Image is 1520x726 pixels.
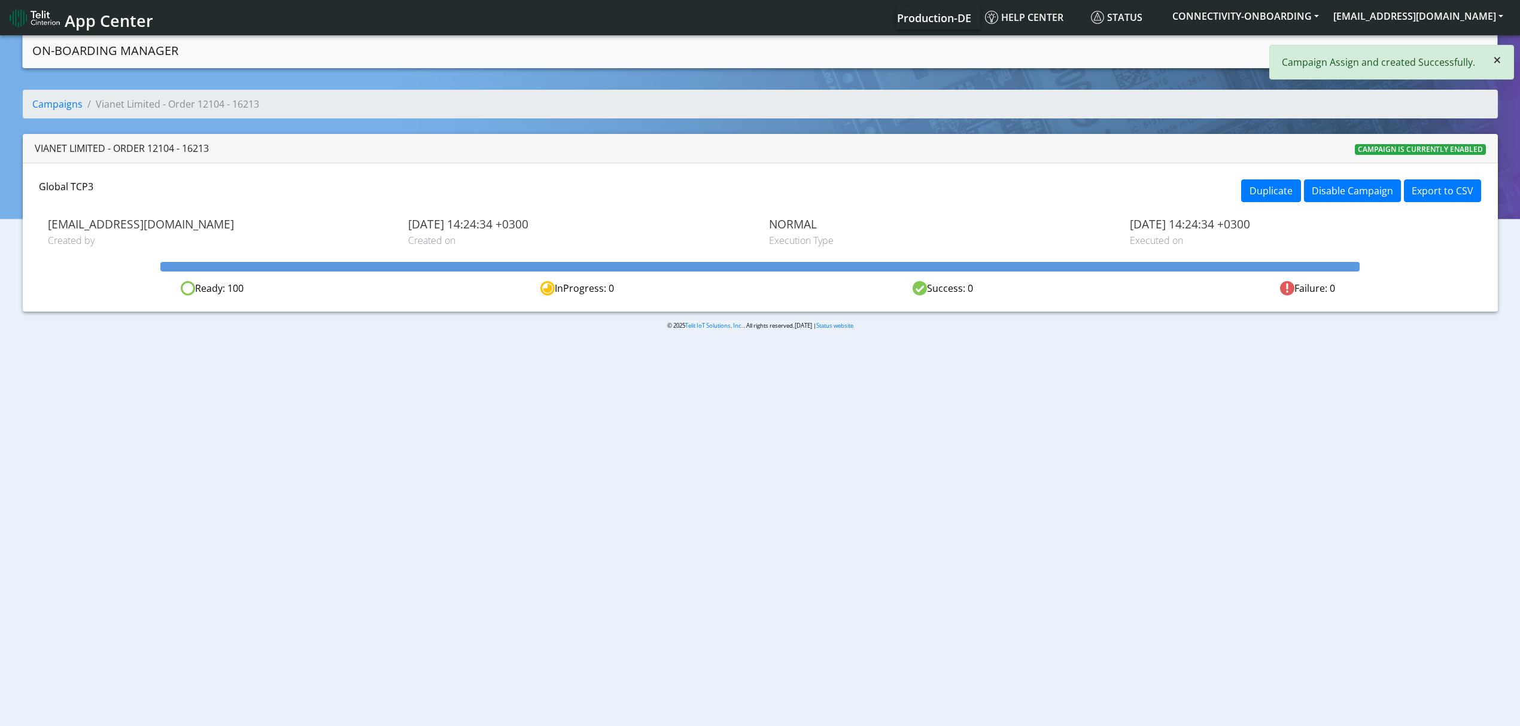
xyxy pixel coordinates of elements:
[1329,38,1393,62] a: Campaigns
[1404,179,1481,202] button: Export to CSV
[1091,11,1142,24] span: Status
[408,233,751,248] span: Created on
[30,281,395,296] div: Ready: 100
[1125,281,1490,296] div: Failure: 0
[1355,144,1486,155] span: Campaign is currently enabled
[32,97,83,111] a: Campaigns
[10,5,151,30] a: App Center
[10,8,60,28] img: logo-telit-cinterion-gw-new.png
[395,281,760,296] div: InProgress: 0
[980,5,1086,29] a: Help center
[1280,281,1294,295] img: fail.svg
[65,10,153,32] span: App Center
[769,233,1112,248] span: Execution Type
[1130,233,1473,248] span: Executed on
[32,39,178,63] a: On-Boarding Manager
[1326,5,1510,27] button: [EMAIL_ADDRESS][DOMAIN_NAME]
[685,322,743,330] a: Telit IoT Solutions, Inc.
[1241,179,1301,202] button: Duplicate
[769,217,1112,231] span: NORMAL
[1481,45,1513,74] button: Close
[985,11,998,24] img: knowledge.svg
[1091,11,1104,24] img: status.svg
[540,281,555,295] img: in-progress.svg
[897,11,971,25] span: Production-DE
[408,217,751,231] span: [DATE] 14:24:34 +0300
[1393,38,1488,62] a: Create campaign
[83,97,259,111] li: Vianet Limited - Order 12104 - 16213
[985,11,1063,24] span: Help center
[23,90,1498,128] nav: breadcrumb
[760,281,1125,296] div: Success: 0
[1282,55,1475,69] p: Campaign Assign and created Successfully.
[896,5,971,29] a: Your current platform instance
[1165,5,1326,27] button: CONNECTIVITY-ONBOARDING
[48,217,391,231] span: [EMAIL_ADDRESS][DOMAIN_NAME]
[30,179,760,205] div: Global TCP3
[181,281,195,295] img: ready.svg
[816,322,853,330] a: Status website
[389,321,1131,330] p: © 2025 . All rights reserved.[DATE] |
[1086,5,1165,29] a: Status
[35,141,209,155] div: Vianet Limited - Order 12104 - 16213
[1493,50,1501,69] span: ×
[913,281,927,295] img: success.svg
[48,233,391,248] span: Created by
[1304,179,1401,202] button: Disable Campaign
[1130,217,1473,231] span: [DATE] 14:24:34 +0300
